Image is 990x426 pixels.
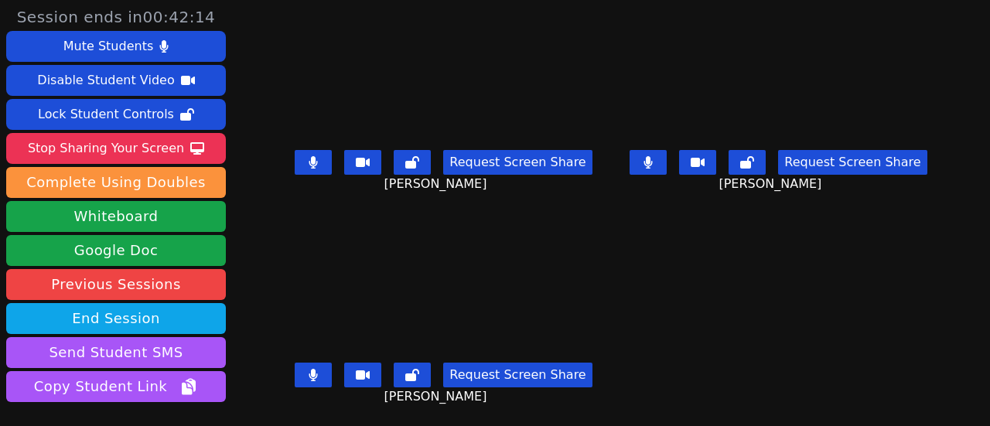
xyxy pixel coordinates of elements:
[6,235,226,266] a: Google Doc
[6,65,226,96] button: Disable Student Video
[143,8,216,26] time: 00:42:14
[443,150,592,175] button: Request Screen Share
[63,34,153,59] div: Mute Students
[443,363,592,387] button: Request Screen Share
[384,387,491,406] span: [PERSON_NAME]
[778,150,927,175] button: Request Screen Share
[34,376,198,397] span: Copy Student Link
[38,102,174,127] div: Lock Student Controls
[719,175,825,193] span: [PERSON_NAME]
[6,31,226,62] button: Mute Students
[28,136,184,161] div: Stop Sharing Your Screen
[6,269,226,300] a: Previous Sessions
[384,175,491,193] span: [PERSON_NAME]
[6,201,226,232] button: Whiteboard
[6,133,226,164] button: Stop Sharing Your Screen
[37,68,174,93] div: Disable Student Video
[17,6,216,28] span: Session ends in
[6,167,226,198] button: Complete Using Doubles
[6,337,226,368] button: Send Student SMS
[6,371,226,402] button: Copy Student Link
[6,99,226,130] button: Lock Student Controls
[6,303,226,334] button: End Session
